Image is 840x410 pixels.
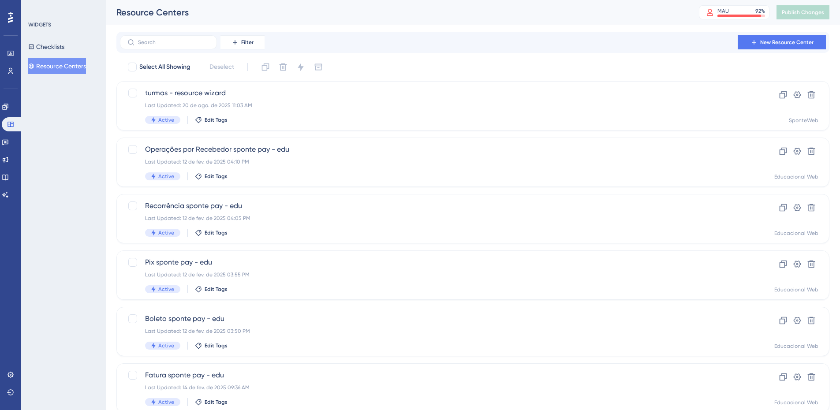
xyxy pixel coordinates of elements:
button: Edit Tags [195,399,228,406]
iframe: UserGuiding AI Assistant Launcher [803,375,829,402]
span: Edit Tags [205,173,228,180]
button: Edit Tags [195,286,228,293]
div: Educacional Web [774,230,818,237]
div: 92 % [755,7,765,15]
span: Boleto sponte pay - edu [145,313,730,324]
input: Search [138,39,209,45]
div: Last Updated: 12 de fev. de 2025 03:50 PM [145,328,730,335]
span: Edit Tags [205,399,228,406]
button: Edit Tags [195,342,228,349]
span: Select All Showing [139,62,190,72]
span: Edit Tags [205,229,228,236]
span: Active [158,399,174,406]
div: Educacional Web [774,286,818,293]
div: Last Updated: 20 de ago. de 2025 11:03 AM [145,102,730,109]
span: Active [158,173,174,180]
div: Educacional Web [774,399,818,406]
button: Filter [220,35,265,49]
span: Active [158,116,174,123]
button: Edit Tags [195,116,228,123]
span: Operações por Recebedor sponte pay - edu [145,144,730,155]
span: Active [158,229,174,236]
div: Last Updated: 12 de fev. de 2025 04:05 PM [145,215,730,222]
button: Resource Centers [28,58,86,74]
div: Last Updated: 12 de fev. de 2025 03:55 PM [145,271,730,278]
span: Pix sponte pay - edu [145,257,730,268]
button: Edit Tags [195,229,228,236]
div: MAU [717,7,729,15]
button: Edit Tags [195,173,228,180]
div: SponteWeb [789,117,818,124]
span: Filter [241,39,254,46]
button: Publish Changes [777,5,829,19]
span: turmas - resource wizard [145,88,730,98]
span: Edit Tags [205,116,228,123]
span: Active [158,286,174,293]
div: Last Updated: 14 de fev. de 2025 09:36 AM [145,384,730,391]
span: Edit Tags [205,342,228,349]
div: Educacional Web [774,173,818,180]
span: Edit Tags [205,286,228,293]
div: Last Updated: 12 de fev. de 2025 04:10 PM [145,158,730,165]
span: Active [158,342,174,349]
span: Fatura sponte pay - edu [145,370,730,380]
button: Checklists [28,39,64,55]
span: Deselect [209,62,234,72]
span: Recorrência sponte pay - edu [145,201,730,211]
span: Publish Changes [782,9,824,16]
div: WIDGETS [28,21,51,28]
div: Resource Centers [116,6,677,19]
span: New Resource Center [760,39,814,46]
button: Deselect [202,59,242,75]
button: New Resource Center [738,35,826,49]
div: Educacional Web [774,343,818,350]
